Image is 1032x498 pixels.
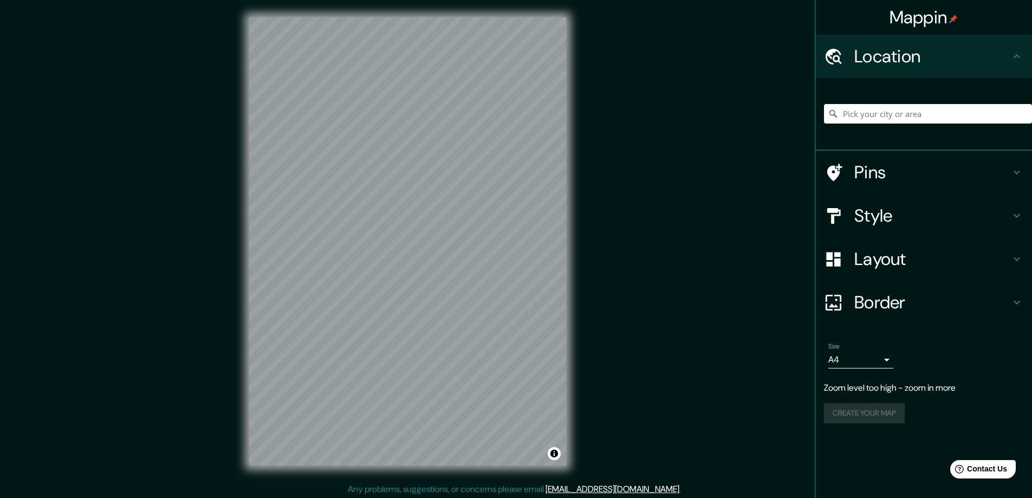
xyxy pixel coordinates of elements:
div: Location [815,35,1032,78]
div: Layout [815,237,1032,281]
p: Zoom level too high - zoom in more [824,381,1023,394]
h4: Style [854,205,1010,227]
h4: Layout [854,248,1010,270]
h4: Location [854,46,1010,67]
canvas: Map [249,17,566,465]
img: pin-icon.png [949,15,958,23]
div: A4 [828,351,893,368]
div: . [683,483,685,496]
iframe: Help widget launcher [936,456,1020,486]
div: Style [815,194,1032,237]
input: Pick your city or area [824,104,1032,124]
a: [EMAIL_ADDRESS][DOMAIN_NAME] [546,483,679,495]
div: Border [815,281,1032,324]
h4: Mappin [890,7,958,28]
h4: Pins [854,161,1010,183]
label: Size [828,342,840,351]
button: Toggle attribution [548,447,561,460]
p: Any problems, suggestions, or concerns please email . [348,483,681,496]
div: Pins [815,151,1032,194]
div: . [681,483,683,496]
h4: Border [854,292,1010,313]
